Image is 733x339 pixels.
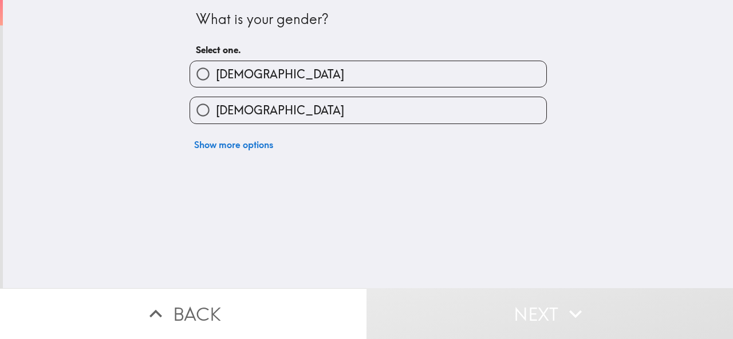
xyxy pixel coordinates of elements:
span: [DEMOGRAPHIC_DATA] [216,102,344,118]
span: [DEMOGRAPHIC_DATA] [216,66,344,82]
button: Show more options [190,133,278,156]
h6: Select one. [196,43,541,56]
button: [DEMOGRAPHIC_DATA] [190,97,546,123]
button: Next [366,288,733,339]
button: [DEMOGRAPHIC_DATA] [190,61,546,87]
div: What is your gender? [196,10,541,29]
